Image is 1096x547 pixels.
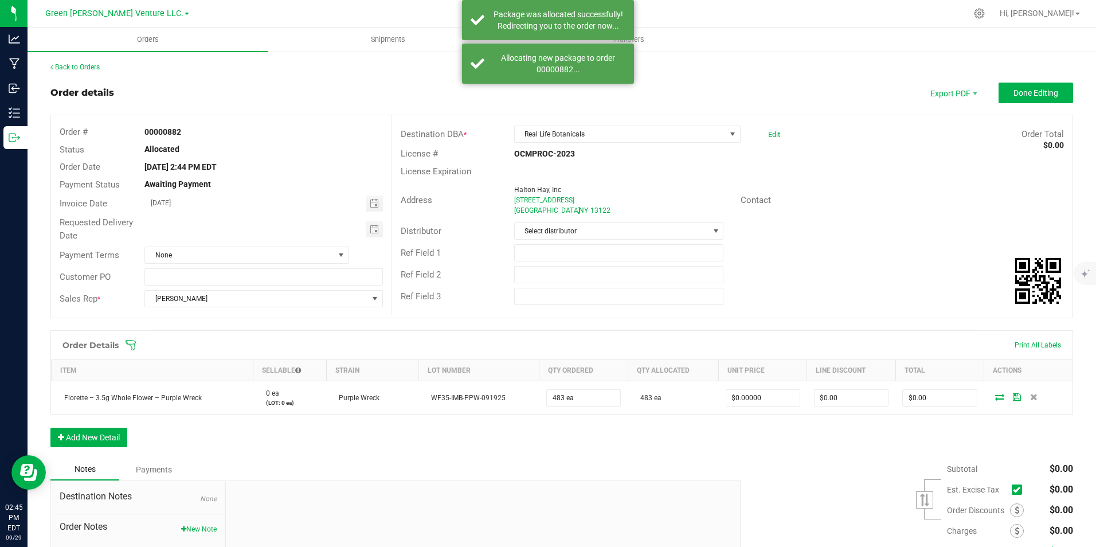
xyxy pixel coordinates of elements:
span: 0 ea [260,389,279,397]
span: Florette – 3.5g Whole Flower – Purple Wreck [58,394,202,402]
button: Add New Detail [50,428,127,447]
li: Export PDF [918,83,987,103]
span: [PERSON_NAME] [145,291,367,307]
th: Strain [326,360,418,381]
input: 0 [547,390,620,406]
button: New Note [181,524,217,534]
input: 0 [726,390,800,406]
span: Status [60,144,84,155]
th: Lot Number [418,360,539,381]
a: Back to Orders [50,63,100,71]
span: Charges [947,526,1010,536]
span: Ref Field 3 [401,291,441,302]
span: Green [PERSON_NAME] Venture LLC. [45,9,183,18]
span: Distributor [401,226,441,236]
span: Orders [122,34,174,45]
span: Payment Status [60,179,120,190]
span: Toggle calendar [366,196,383,212]
inline-svg: Manufacturing [9,58,20,69]
strong: Awaiting Payment [144,179,211,189]
span: Destination DBA [401,129,464,139]
p: (LOT: 0 ea) [260,398,319,407]
span: Order Discounts [947,506,1010,515]
inline-svg: Outbound [9,132,20,143]
p: 02:45 PM EDT [5,502,22,533]
a: Orders [28,28,268,52]
div: Allocating new package to order 00000882... [491,52,625,75]
span: Delete Order Detail [1025,393,1043,400]
strong: Allocated [144,144,179,154]
input: 0 [903,390,976,406]
a: Edit [768,130,780,139]
img: Scan me! [1015,258,1061,304]
span: Order Total [1021,129,1064,139]
span: , [578,206,579,214]
span: Customer PO [60,272,111,282]
strong: $0.00 [1043,140,1064,150]
span: Sales Rep [60,294,97,304]
span: Ref Field 2 [401,269,441,280]
input: 0 [815,390,888,406]
span: Calculate excise tax [1012,482,1027,498]
span: $0.00 [1050,484,1073,495]
span: NY [579,206,588,214]
span: None [145,247,334,263]
th: Unit Price [719,360,807,381]
th: Line Discount [807,360,895,381]
span: $0.00 [1050,463,1073,474]
span: $0.00 [1050,505,1073,515]
div: Payments [119,459,188,480]
h1: Order Details [62,341,119,350]
th: Qty Ordered [539,360,628,381]
button: Done Editing [999,83,1073,103]
span: Contact [741,195,771,205]
div: Manage settings [972,8,987,19]
span: Ref Field 1 [401,248,441,258]
span: Address [401,195,432,205]
span: Halton Hay, Inc [514,186,561,194]
th: Sellable [253,360,326,381]
th: Item [52,360,253,381]
span: Invoice Date [60,198,107,209]
th: Qty Allocated [628,360,718,381]
span: Hi, [PERSON_NAME]! [1000,9,1074,18]
span: Purple Wreck [333,394,379,402]
th: Total [895,360,984,381]
a: Shipments [268,28,508,52]
div: Notes [50,459,119,480]
span: 483 ea [635,394,661,402]
span: Requested Delivery Date [60,217,133,241]
qrcode: 00000882 [1015,258,1061,304]
span: Est. Excise Tax [947,485,1007,494]
strong: 00000882 [144,127,181,136]
span: [GEOGRAPHIC_DATA] [514,206,580,214]
inline-svg: Inbound [9,83,20,94]
strong: OCMPROC-2023 [514,149,575,158]
strong: [DATE] 2:44 PM EDT [144,162,217,171]
div: Package was allocated successfully! Redirecting you to the order now... [491,9,625,32]
span: License # [401,149,438,159]
span: 13122 [590,206,610,214]
span: Order Notes [60,520,217,534]
span: Real Life Botanicals [515,126,726,142]
th: Actions [984,360,1072,381]
inline-svg: Inventory [9,107,20,119]
span: Order # [60,127,88,137]
span: Save Order Detail [1008,393,1025,400]
p: 09/29 [5,533,22,542]
div: Order details [50,86,114,100]
span: WF35-IMB-PPW-091925 [425,394,506,402]
span: [STREET_ADDRESS] [514,196,574,204]
span: License Expiration [401,166,471,177]
inline-svg: Analytics [9,33,20,45]
span: Order Date [60,162,100,172]
span: Toggle calendar [366,221,383,237]
span: Select distributor [515,223,709,239]
span: Subtotal [947,464,977,474]
span: None [200,495,217,503]
span: Payment Terms [60,250,119,260]
span: Destination Notes [60,490,217,503]
span: Done Editing [1013,88,1058,97]
iframe: Resource center [11,455,46,490]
